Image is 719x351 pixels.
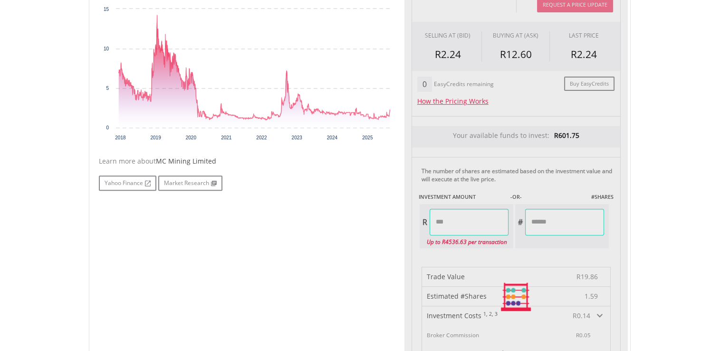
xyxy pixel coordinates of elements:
[150,135,161,140] text: 2019
[158,175,222,191] a: Market Research
[291,135,302,140] text: 2023
[221,135,232,140] text: 2021
[106,125,109,130] text: 0
[256,135,267,140] text: 2022
[99,4,397,147] div: Chart. Highcharts interactive chart.
[106,86,109,91] text: 5
[103,46,109,51] text: 10
[99,4,397,147] svg: Interactive chart
[362,135,373,140] text: 2025
[103,7,109,12] text: 15
[99,156,397,166] div: Learn more about
[99,175,156,191] a: Yahoo Finance
[156,156,216,166] span: MC Mining Limited
[115,135,126,140] text: 2018
[326,135,337,140] text: 2024
[185,135,196,140] text: 2020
